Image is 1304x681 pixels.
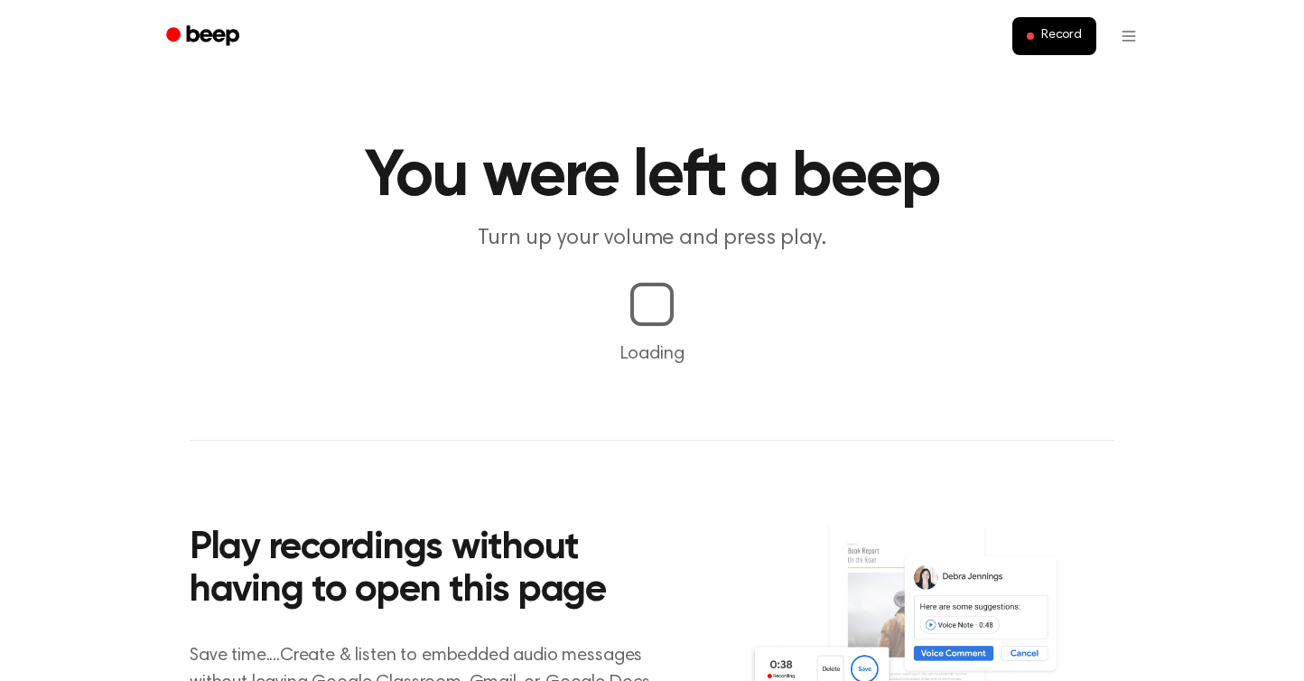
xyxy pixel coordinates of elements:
[1041,28,1082,44] span: Record
[1012,17,1096,55] button: Record
[190,145,1114,210] h1: You were left a beep
[305,224,999,254] p: Turn up your volume and press play.
[190,527,676,613] h2: Play recordings without having to open this page
[1107,14,1150,58] button: Open menu
[154,19,256,54] a: Beep
[22,340,1282,368] p: Loading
